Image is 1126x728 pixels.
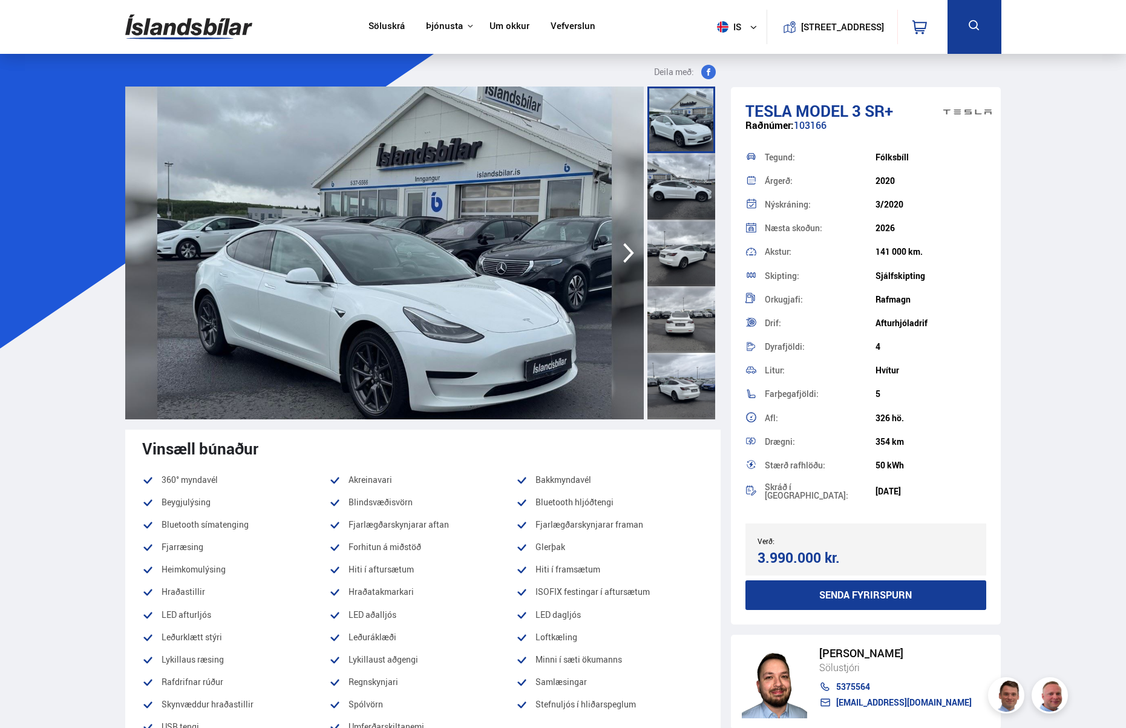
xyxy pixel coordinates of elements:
div: 103166 [745,120,987,143]
div: 3.990.000 kr. [758,549,862,566]
li: Samlæsingar [516,675,703,689]
li: Bakkmyndavél [516,473,703,487]
li: Bluetooth símatenging [142,517,329,532]
button: Deila með: [649,65,721,79]
li: LED aðalljós [329,608,516,622]
div: Nýskráning: [765,200,876,209]
li: Loftkæling [516,630,703,644]
span: Model 3 SR+ [796,100,893,122]
div: 2020 [876,176,986,186]
li: Regnskynjari [329,675,516,689]
div: 4 [876,342,986,352]
li: Blindsvæðisvörn [329,495,516,510]
button: [STREET_ADDRESS] [806,22,880,32]
li: Lykillaust aðgengi [329,652,516,667]
div: Litur: [765,366,876,375]
li: Skynvæddur hraðastillir [142,697,329,712]
img: nhp88E3Fdnt1Opn2.png [742,646,807,718]
a: [EMAIL_ADDRESS][DOMAIN_NAME] [819,698,972,707]
li: Fjarlægðarskynjarar aftan [329,517,516,532]
li: Hiti í aftursætum [329,562,516,577]
li: LED afturljós [142,608,329,622]
span: Deila með: [654,65,694,79]
div: Vinsæll búnaður [142,439,704,457]
div: Hvítur [876,366,986,375]
li: Hiti í framsætum [516,562,703,577]
div: Drif: [765,319,876,327]
li: LED dagljós [516,608,703,622]
li: Hraðastillir [142,585,329,599]
a: 5375564 [819,682,972,692]
img: brand logo [943,93,992,131]
li: Heimkomulýsing [142,562,329,577]
div: Dyrafjöldi: [765,343,876,351]
div: Skipting: [765,272,876,280]
div: Farþegafjöldi: [765,390,876,398]
li: Bluetooth hljóðtengi [516,495,703,510]
div: Næsta skoðun: [765,224,876,232]
li: Beygjulýsing [142,495,329,510]
img: svg+xml;base64,PHN2ZyB4bWxucz0iaHR0cDovL3d3dy53My5vcmcvMjAwMC9zdmciIHdpZHRoPSI1MTIiIGhlaWdodD0iNT... [717,21,728,33]
li: ISOFIX festingar í aftursætum [516,585,703,599]
li: Leðurklætt stýri [142,630,329,644]
a: Um okkur [489,21,529,33]
img: siFngHWaQ9KaOqBr.png [1033,679,1070,715]
div: Verð: [758,537,866,545]
div: 5 [876,389,986,399]
a: Vefverslun [551,21,595,33]
div: 50 kWh [876,461,986,470]
div: Akstur: [765,248,876,256]
div: Skráð í [GEOGRAPHIC_DATA]: [765,483,876,500]
div: 354 km [876,437,986,447]
li: Forhitun á miðstöð [329,540,516,554]
li: Fjarlægðarskynjarar framan [516,517,703,532]
li: Rafdrifnar rúður [142,675,329,689]
div: Stærð rafhlöðu: [765,461,876,470]
div: [PERSON_NAME] [819,647,972,660]
div: Fólksbíll [876,152,986,162]
span: is [712,21,742,33]
div: Afturhjóladrif [876,318,986,328]
li: 360° myndavél [142,473,329,487]
div: Orkugjafi: [765,295,876,304]
button: is [712,9,767,45]
li: Akreinavari [329,473,516,487]
div: 2026 [876,223,986,233]
img: 3428692.jpeg [125,87,644,419]
div: Drægni: [765,438,876,446]
img: G0Ugv5HjCgRt.svg [125,7,252,47]
li: Spólvörn [329,697,516,712]
div: Afl: [765,414,876,422]
li: Hraðatakmarkari [329,585,516,599]
button: Senda fyrirspurn [745,580,987,610]
li: Fjarræsing [142,540,329,554]
button: Þjónusta [426,21,463,32]
a: Söluskrá [368,21,405,33]
div: [DATE] [876,487,986,496]
li: Minni í sæti ökumanns [516,652,703,667]
div: 141 000 km. [876,247,986,257]
div: Sjálfskipting [876,271,986,281]
div: 3/2020 [876,200,986,209]
div: Sölustjóri [819,660,972,675]
div: Rafmagn [876,295,986,304]
li: Lykillaus ræsing [142,652,329,667]
span: Raðnúmer: [745,119,794,132]
button: Open LiveChat chat widget [10,5,46,41]
span: Tesla [745,100,792,122]
img: FbJEzSuNWCJXmdc-.webp [990,679,1026,715]
li: Stefnuljós í hliðarspeglum [516,697,703,712]
li: Leðuráklæði [329,630,516,644]
div: Tegund: [765,153,876,162]
a: [STREET_ADDRESS] [773,10,891,44]
li: Glerþak [516,540,703,554]
div: 326 hö. [876,413,986,423]
div: Árgerð: [765,177,876,185]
